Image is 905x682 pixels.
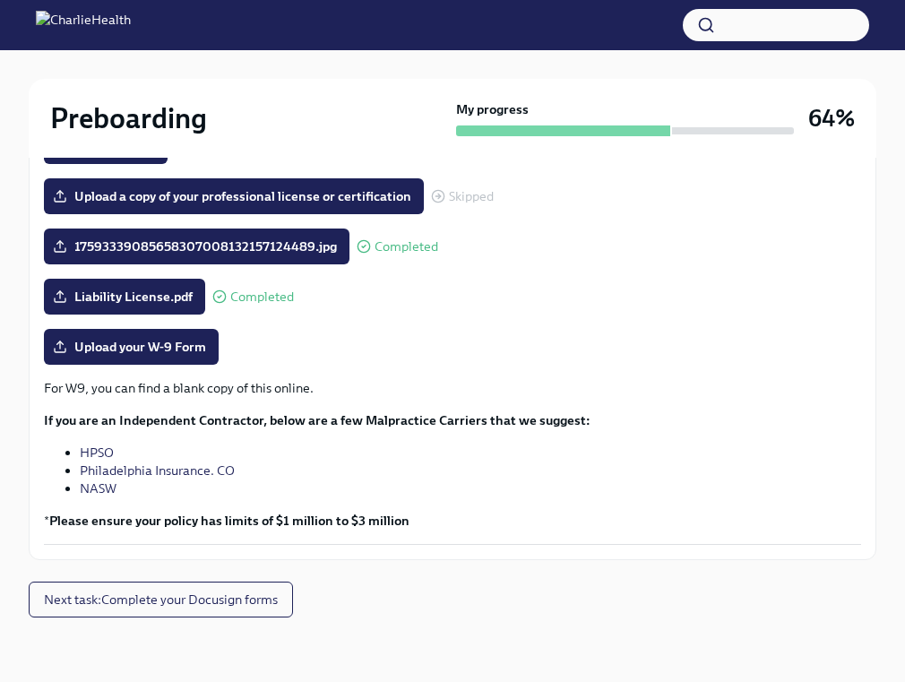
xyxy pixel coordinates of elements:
span: Completed [375,240,438,254]
strong: My progress [456,100,529,118]
p: For W9, you can find a blank copy of this online. [44,379,861,397]
strong: Please ensure your policy has limits of $1 million to $3 million [49,513,409,529]
label: 17593339085658307008132157124489.jpg [44,229,349,264]
span: 17593339085658307008132157124489.jpg [56,237,337,255]
a: Philadelphia Insurance. CO [80,462,235,479]
span: Upload a copy of your professional license or certification [56,187,411,205]
button: Next task:Complete your Docusign forms [29,582,293,617]
img: CharlieHealth [36,11,131,39]
span: Completed [230,290,294,304]
span: Upload your W-9 Form [56,338,206,356]
h3: 64% [808,102,855,134]
span: Skipped [449,190,494,203]
span: Liability License.pdf [56,288,193,306]
label: Upload your W-9 Form [44,329,219,365]
label: Upload a copy of your professional license or certification [44,178,424,214]
span: Next task : Complete your Docusign forms [44,591,278,609]
a: NASW [80,480,116,496]
label: Liability License.pdf [44,279,205,315]
a: HPSO [80,445,114,461]
h2: Preboarding [50,100,207,136]
strong: If you are an Independent Contractor, below are a few Malpractice Carriers that we suggest: [44,412,590,428]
